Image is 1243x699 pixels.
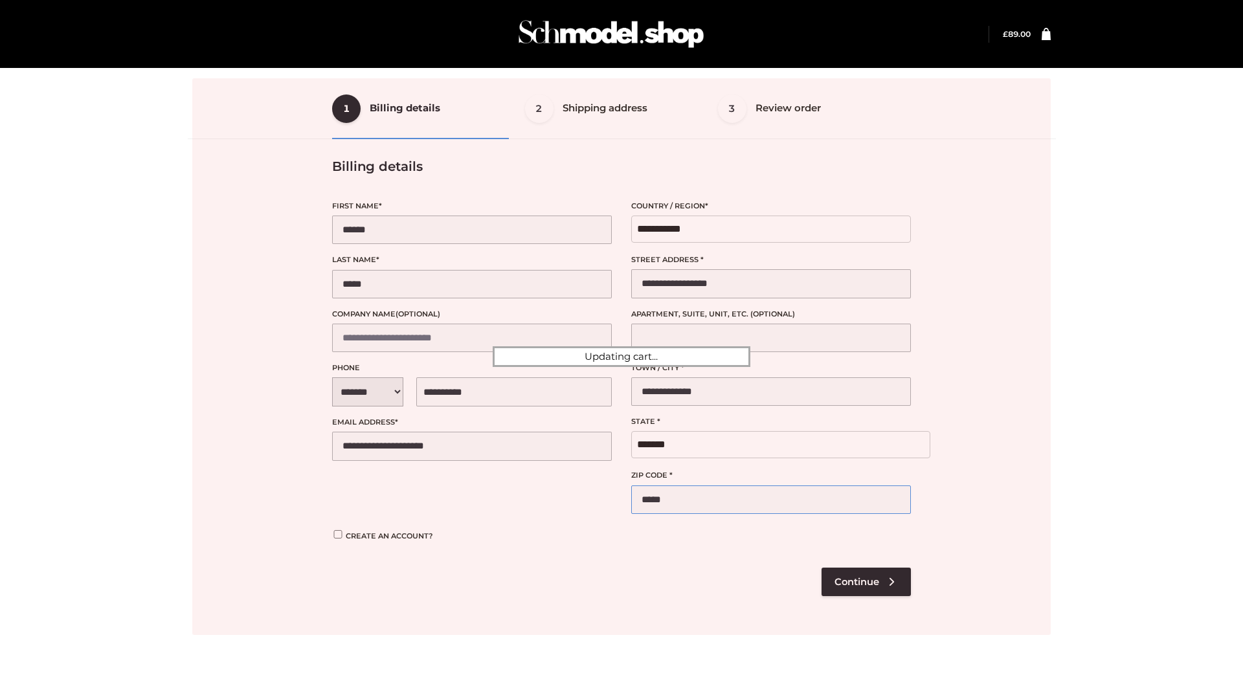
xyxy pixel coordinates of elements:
bdi: 89.00 [1003,29,1031,39]
span: £ [1003,29,1008,39]
div: Updating cart... [493,346,750,367]
img: Schmodel Admin 964 [514,8,708,60]
a: £89.00 [1003,29,1031,39]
